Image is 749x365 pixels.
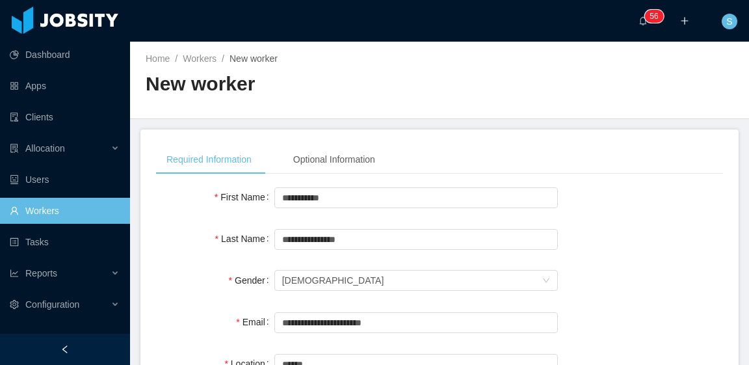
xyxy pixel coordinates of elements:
p: 6 [654,10,659,23]
label: Last Name [215,234,274,244]
sup: 56 [644,10,663,23]
span: Allocation [25,143,65,154]
i: icon: bell [638,16,648,25]
a: Home [146,53,170,64]
span: S [726,14,732,29]
h2: New worker [146,71,440,98]
a: icon: profileTasks [10,229,120,255]
a: icon: pie-chartDashboard [10,42,120,68]
div: Required Information [156,145,262,174]
i: icon: down [542,277,550,286]
a: icon: auditClients [10,104,120,130]
i: icon: line-chart [10,269,19,278]
p: 5 [650,10,654,23]
div: Male [282,271,384,290]
input: Last Name [274,229,558,250]
span: / [222,53,224,64]
label: First Name [215,192,274,202]
i: icon: plus [680,16,689,25]
span: / [175,53,177,64]
div: Optional Information [283,145,386,174]
span: New worker [230,53,278,64]
a: icon: appstoreApps [10,73,120,99]
a: icon: robotUsers [10,167,120,193]
span: Reports [25,268,57,278]
input: Email [274,312,558,333]
a: Workers [183,53,217,64]
label: Email [236,317,274,327]
i: icon: solution [10,144,19,153]
i: icon: setting [10,300,19,309]
label: Gender [229,275,274,286]
input: First Name [274,187,558,208]
a: icon: userWorkers [10,198,120,224]
span: Configuration [25,299,79,310]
